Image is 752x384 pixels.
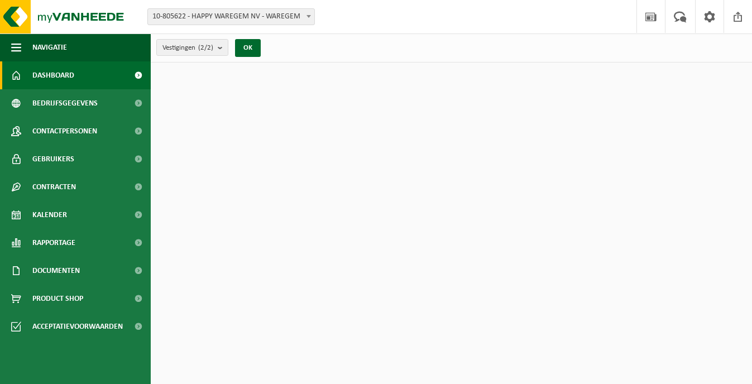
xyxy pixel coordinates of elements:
button: OK [235,39,261,57]
span: 10-805622 - HAPPY WAREGEM NV - WAREGEM [148,9,314,25]
count: (2/2) [198,44,213,51]
button: Vestigingen(2/2) [156,39,228,56]
span: Gebruikers [32,145,74,173]
span: 10-805622 - HAPPY WAREGEM NV - WAREGEM [147,8,315,25]
span: Dashboard [32,61,74,89]
span: Contracten [32,173,76,201]
span: Documenten [32,257,80,285]
span: Acceptatievoorwaarden [32,313,123,340]
span: Contactpersonen [32,117,97,145]
span: Vestigingen [162,40,213,56]
span: Kalender [32,201,67,229]
span: Rapportage [32,229,75,257]
span: Bedrijfsgegevens [32,89,98,117]
span: Product Shop [32,285,83,313]
span: Navigatie [32,33,67,61]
